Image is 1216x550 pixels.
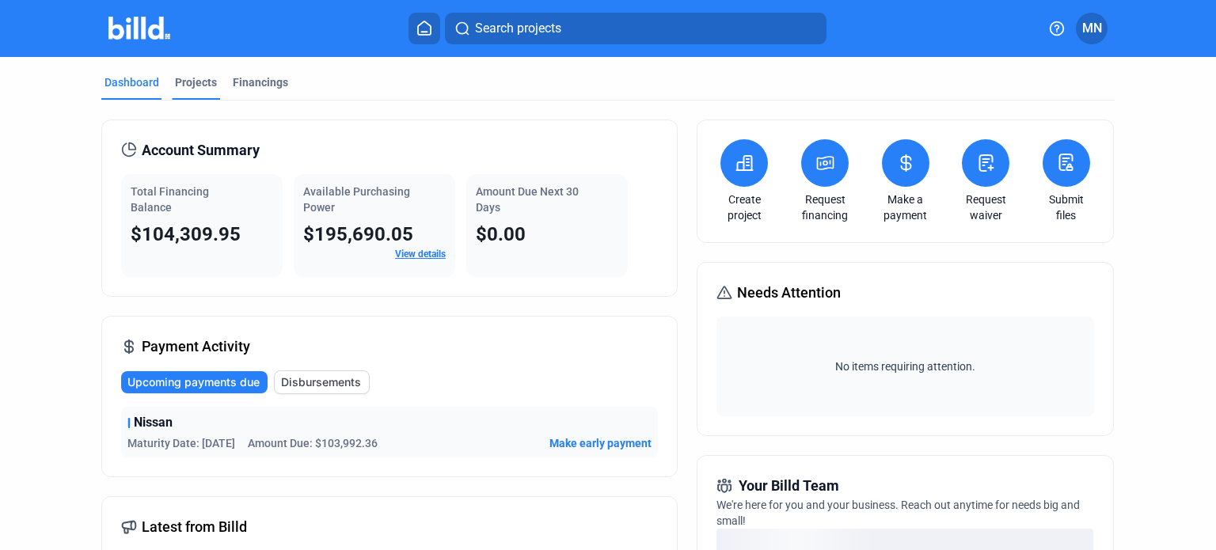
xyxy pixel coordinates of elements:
span: We're here for you and your business. Reach out anytime for needs big and small! [716,499,1080,527]
span: Account Summary [142,139,260,161]
a: Make a payment [878,192,933,223]
div: Financings [233,74,288,90]
button: Make early payment [549,435,652,451]
a: Create project [716,192,772,223]
button: MN [1076,13,1108,44]
a: Submit files [1039,192,1094,223]
span: No items requiring attention. [723,358,1087,374]
a: Request financing [797,192,853,223]
span: Total Financing Balance [131,185,209,214]
span: Disbursements [281,374,361,390]
span: Nissan [134,413,173,432]
span: $195,690.05 [303,223,413,245]
a: Request waiver [958,192,1013,223]
button: Upcoming payments due [121,371,268,393]
span: Latest from Billd [142,516,247,538]
button: Search projects [445,13,826,44]
img: Billd Company Logo [108,17,171,40]
span: Amount Due: $103,992.36 [248,435,378,451]
span: Available Purchasing Power [303,185,410,214]
div: Projects [175,74,217,90]
span: Upcoming payments due [127,374,260,390]
span: Maturity Date: [DATE] [127,435,235,451]
span: $0.00 [476,223,526,245]
span: Your Billd Team [739,475,839,497]
div: Dashboard [104,74,159,90]
span: Amount Due Next 30 Days [476,185,579,214]
a: View details [395,248,446,260]
button: Disbursements [274,370,370,394]
span: Search projects [475,19,561,38]
span: MN [1082,19,1102,38]
span: Needs Attention [737,282,841,304]
span: Payment Activity [142,336,250,358]
span: $104,309.95 [131,223,241,245]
